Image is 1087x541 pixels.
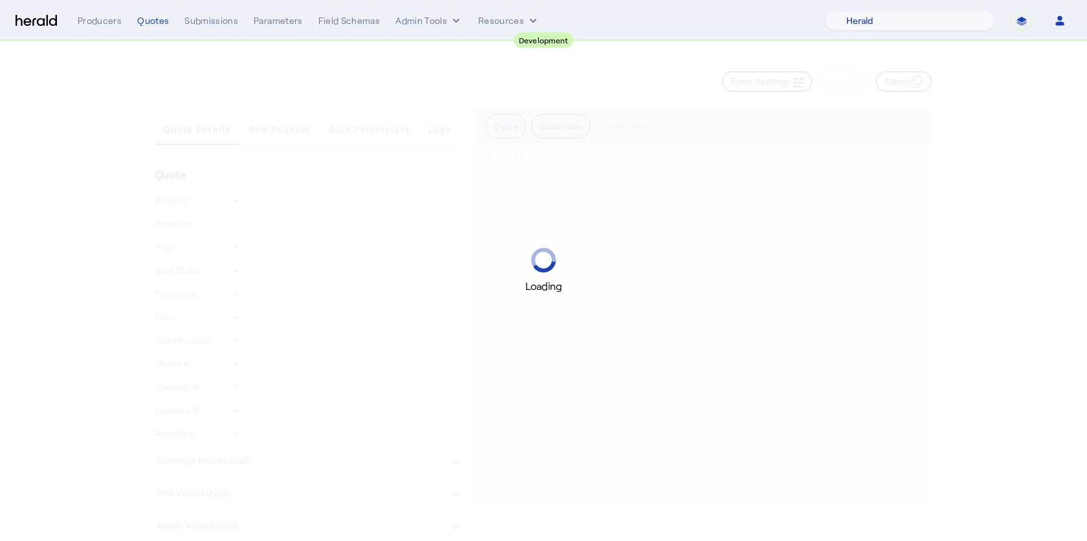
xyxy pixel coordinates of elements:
div: Development [514,32,574,48]
div: Parameters [254,14,303,27]
div: Quotes [137,14,169,27]
button: Resources dropdown menu [478,14,540,27]
button: internal dropdown menu [395,14,463,27]
img: Herald Logo [16,15,57,27]
div: Producers [78,14,122,27]
div: Field Schemas [318,14,380,27]
div: Submissions [184,14,238,27]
